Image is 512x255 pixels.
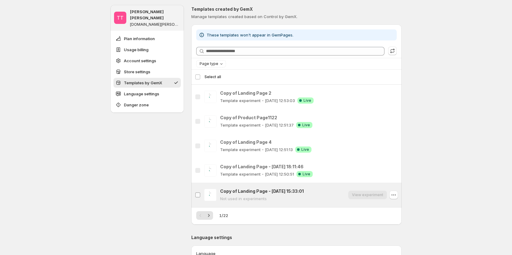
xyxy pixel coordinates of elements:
button: Usage billing [113,45,181,55]
span: Usage billing [124,47,148,53]
p: [PERSON_NAME] [PERSON_NAME] [130,9,180,21]
span: Select all [204,74,221,79]
span: Live [302,123,310,128]
span: Live [303,172,310,177]
img: Copy of Landing Page - Sep 5, 18:11:46 [204,164,216,177]
button: Templates by GemX [113,78,181,88]
p: Template experiment - [DATE] 12:50:51 [220,171,294,177]
p: Copy of Landing Page 2 [220,90,314,96]
span: Language settings [124,91,159,97]
button: Language settings [113,89,181,99]
img: Copy of Product Page1122 [204,115,216,128]
text: TT [117,15,124,21]
button: Next [204,211,213,220]
button: Page type [197,60,226,67]
span: These templates won't appear in GemPages. [207,32,293,37]
span: Live [304,98,311,103]
img: Copy of Landing Page 2 [204,91,216,103]
p: Not used in experiments [220,196,304,202]
p: Copy of Landing Page - [DATE] 15:33:01 [220,188,304,194]
span: Store settings [124,69,150,75]
span: Tanya Tanya [114,12,126,24]
span: Templates by GemX [124,80,162,86]
span: Page type [200,61,218,66]
button: Danger zone [113,100,181,110]
button: Store settings [113,67,181,77]
span: 1 / 22 [219,212,228,219]
button: Account settings [113,56,181,66]
p: Copy of Landing Page - [DATE] 18:11:46 [220,164,313,170]
span: Manage templates created based on Control by GemX. [191,14,297,19]
p: Copy of Landing Page 4 [220,139,311,145]
span: Account settings [124,58,156,64]
span: Plan information [124,36,155,42]
span: Live [301,147,309,152]
img: Copy of Landing Page 4 [204,140,216,152]
p: Templates created by GemX [191,6,402,12]
p: [DOMAIN_NAME][PERSON_NAME] [130,22,180,27]
p: Language settings [191,234,402,241]
p: Copy of Product Page1122 [220,115,312,121]
p: Template experiment - [DATE] 12:51:37 [220,122,294,128]
p: Template experiment - [DATE] 12:51:13 [220,147,293,153]
nav: Pagination [196,211,213,220]
p: Template experiment - [DATE] 12:53:03 [220,97,295,104]
button: Plan information [113,34,181,44]
img: Copy of Landing Page - Jul 4, 15:33:01 [204,189,216,201]
span: Danger zone [124,102,149,108]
